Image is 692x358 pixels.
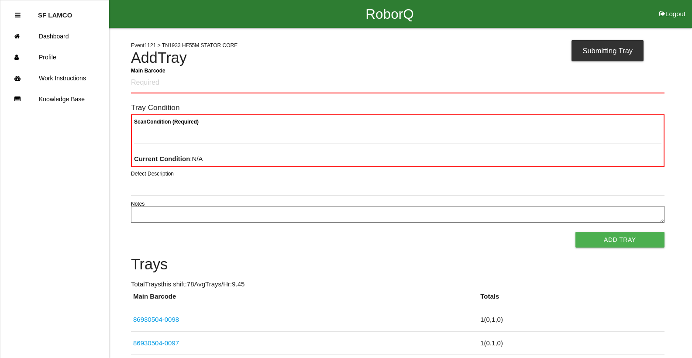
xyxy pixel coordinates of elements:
a: Knowledge Base [0,89,109,110]
a: Dashboard [0,26,109,47]
button: Add Tray [575,232,664,248]
a: 86930504-0098 [133,316,179,323]
h4: Add Tray [131,50,664,66]
h4: Trays [131,256,664,273]
td: 1 ( 0 , 1 , 0 ) [478,308,664,332]
p: SF LAMCO [38,5,72,19]
th: Totals [478,292,664,308]
b: Current Condition [134,155,190,162]
th: Main Barcode [131,292,478,308]
span: : N/A [134,155,203,162]
div: Submitting Tray [572,40,644,61]
p: Total Trays this shift: 78 Avg Trays /Hr: 9.45 [131,279,664,289]
label: Notes [131,200,145,208]
h6: Tray Condition [131,103,664,112]
td: 1 ( 0 , 1 , 0 ) [478,331,664,355]
a: 86930504-0097 [133,339,179,347]
div: Close [15,5,21,26]
label: Defect Description [131,170,174,178]
input: Required [131,73,664,93]
a: Work Instructions [0,68,109,89]
b: Main Barcode [131,67,165,73]
b: Scan Condition (Required) [134,119,199,125]
a: Profile [0,47,109,68]
span: Event 1121 > TN1933 HF55M STATOR CORE [131,42,238,48]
